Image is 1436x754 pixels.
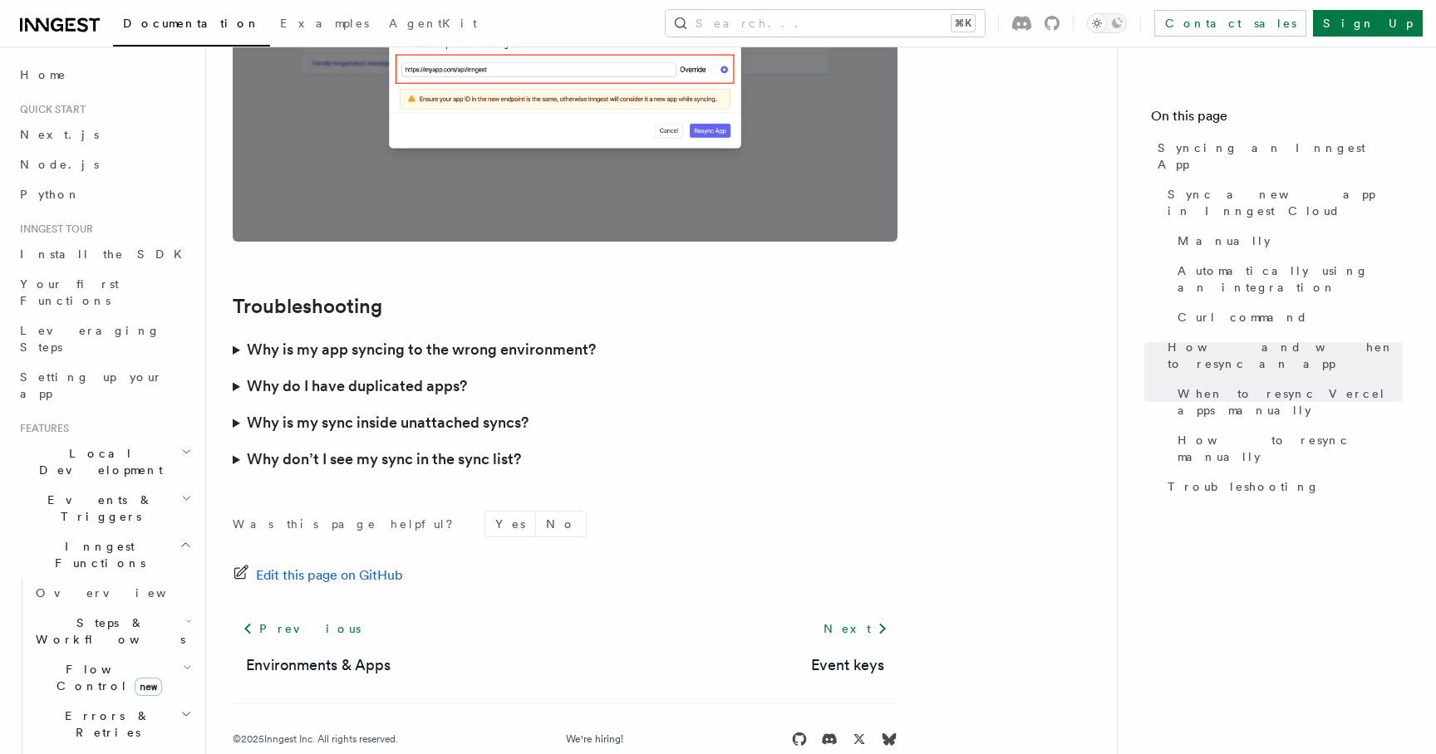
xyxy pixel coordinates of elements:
span: Next.js [20,128,99,141]
h3: Why do I have duplicated apps? [247,375,467,398]
summary: Why is my sync inside unattached syncs? [233,404,897,441]
span: When to resync Vercel apps manually [1178,385,1403,419]
a: Sync a new app in Inngest Cloud [1161,179,1403,226]
button: Yes [485,512,535,536]
a: Next [814,614,897,644]
span: Edit this page on GitHub [256,564,403,587]
span: Home [20,66,66,83]
button: Search...⌘K [666,10,985,37]
span: Manually [1178,233,1271,249]
a: Troubleshooting [233,295,382,318]
button: Errors & Retries [29,701,195,747]
span: Your first Functions [20,277,119,307]
span: Sync a new app in Inngest Cloud [1168,186,1403,219]
span: Documentation [123,17,260,30]
button: Local Development [13,438,195,485]
span: Flow Control [29,661,183,694]
p: Was this page helpful? [233,516,465,532]
button: Events & Triggers [13,485,195,531]
a: Documentation [113,5,270,47]
a: Syncing an Inngest App [1151,133,1403,179]
span: Install the SDK [20,247,192,261]
span: Events & Triggers [13,492,181,525]
kbd: ⌘K [952,15,975,32]
span: Features [13,422,69,435]
span: Steps & Workflows [29,614,185,648]
button: Flow Controlnew [29,654,195,701]
a: Sign Up [1313,10,1423,37]
span: Overview [36,586,207,600]
span: new [135,678,162,696]
a: Previous [233,614,370,644]
h3: Why don’t I see my sync in the sync list? [247,448,521,471]
span: Quick start [13,103,86,116]
span: Local Development [13,445,181,478]
a: Environments & Apps [246,654,391,677]
a: Setting up your app [13,362,195,409]
a: Node.js [13,149,195,179]
span: Python [20,188,81,201]
summary: Why do I have duplicated apps? [233,368,897,404]
a: Leveraging Steps [13,316,195,362]
summary: Why don’t I see my sync in the sync list? [233,441,897,477]
span: AgentKit [389,17,477,30]
a: Edit this page on GitHub [233,564,403,587]
a: Next.js [13,120,195,149]
span: Leveraging Steps [20,324,160,354]
span: Setting up your app [20,370,163,400]
span: Examples [280,17,369,30]
span: Troubleshooting [1168,478,1320,495]
button: Toggle dark mode [1087,13,1127,33]
span: How to resync manually [1178,432,1403,465]
a: Contact sales [1154,10,1306,37]
button: Steps & Workflows [29,608,195,654]
a: Curl command [1171,302,1403,332]
a: We're hiring! [566,732,623,746]
a: AgentKit [379,5,487,45]
a: Event keys [811,654,884,677]
button: No [536,512,586,536]
span: Syncing an Inngest App [1158,140,1403,173]
span: Inngest tour [13,223,93,236]
span: Inngest Functions [13,538,179,571]
h3: Why is my sync inside unattached syncs? [247,411,529,434]
a: Manually [1171,226,1403,256]
div: © 2025 Inngest Inc. All rights reserved. [233,732,398,746]
a: Overview [29,578,195,608]
a: Automatically using an integration [1171,256,1403,302]
a: How to resync manually [1171,425,1403,472]
h4: On this page [1151,106,1403,133]
a: Home [13,60,195,90]
a: How and when to resync an app [1161,332,1403,379]
button: Inngest Functions [13,531,195,578]
a: Troubleshooting [1161,472,1403,502]
h3: Why is my app syncing to the wrong environment? [247,338,596,361]
span: Errors & Retries [29,707,180,741]
summary: Why is my app syncing to the wrong environment? [233,331,897,368]
span: How and when to resync an app [1168,339,1403,372]
a: Python [13,179,195,209]
span: Automatically using an integration [1178,262,1403,296]
span: Node.js [20,158,99,171]
a: Install the SDK [13,239,195,269]
a: When to resync Vercel apps manually [1171,379,1403,425]
a: Examples [270,5,379,45]
a: Your first Functions [13,269,195,316]
span: Curl command [1178,309,1308,326]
